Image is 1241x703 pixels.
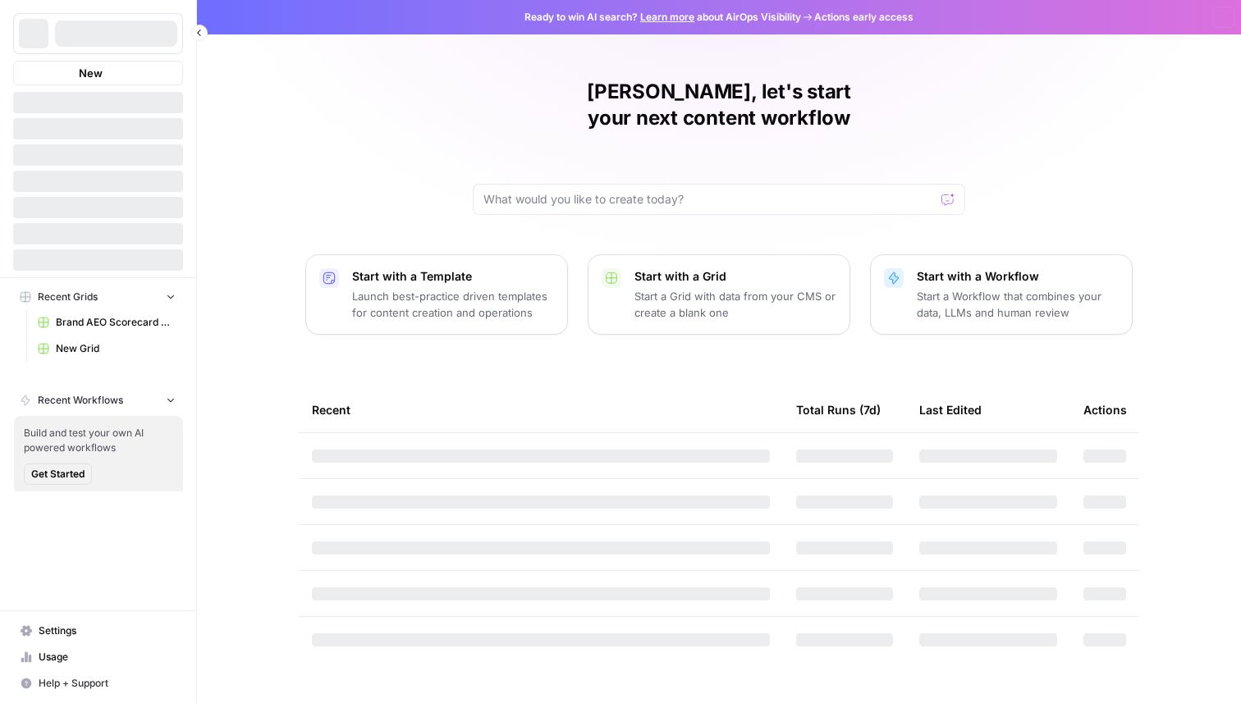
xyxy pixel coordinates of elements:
[39,650,176,664] span: Usage
[13,388,183,413] button: Recent Workflows
[13,61,183,85] button: New
[483,191,935,208] input: What would you like to create today?
[24,463,92,485] button: Get Started
[13,670,183,696] button: Help + Support
[814,10,914,25] span: Actions early access
[39,623,176,638] span: Settings
[640,11,694,23] a: Learn more
[524,10,801,25] span: Ready to win AI search? about AirOps Visibility
[352,288,554,321] p: Launch best-practice driven templates for content creation and operations
[919,387,982,432] div: Last Edited
[30,336,183,362] a: New Grid
[917,288,1119,321] p: Start a Workflow that combines your data, LLMs and human review
[1083,387,1127,432] div: Actions
[473,79,965,131] h1: [PERSON_NAME], let's start your next content workflow
[30,309,183,336] a: Brand AEO Scorecard Grid
[38,393,123,408] span: Recent Workflows
[56,315,176,330] span: Brand AEO Scorecard Grid
[56,341,176,356] span: New Grid
[13,618,183,644] a: Settings
[305,254,568,335] button: Start with a TemplateLaunch best-practice driven templates for content creation and operations
[588,254,850,335] button: Start with a GridStart a Grid with data from your CMS or create a blank one
[13,285,183,309] button: Recent Grids
[796,387,881,432] div: Total Runs (7d)
[634,268,836,285] p: Start with a Grid
[870,254,1133,335] button: Start with a WorkflowStart a Workflow that combines your data, LLMs and human review
[917,268,1119,285] p: Start with a Workflow
[13,644,183,670] a: Usage
[352,268,554,285] p: Start with a Template
[634,288,836,321] p: Start a Grid with data from your CMS or create a blank one
[31,467,85,482] span: Get Started
[79,65,103,81] span: New
[24,426,173,455] span: Build and test your own AI powered workflows
[39,676,176,691] span: Help + Support
[312,387,770,432] div: Recent
[38,290,98,304] span: Recent Grids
